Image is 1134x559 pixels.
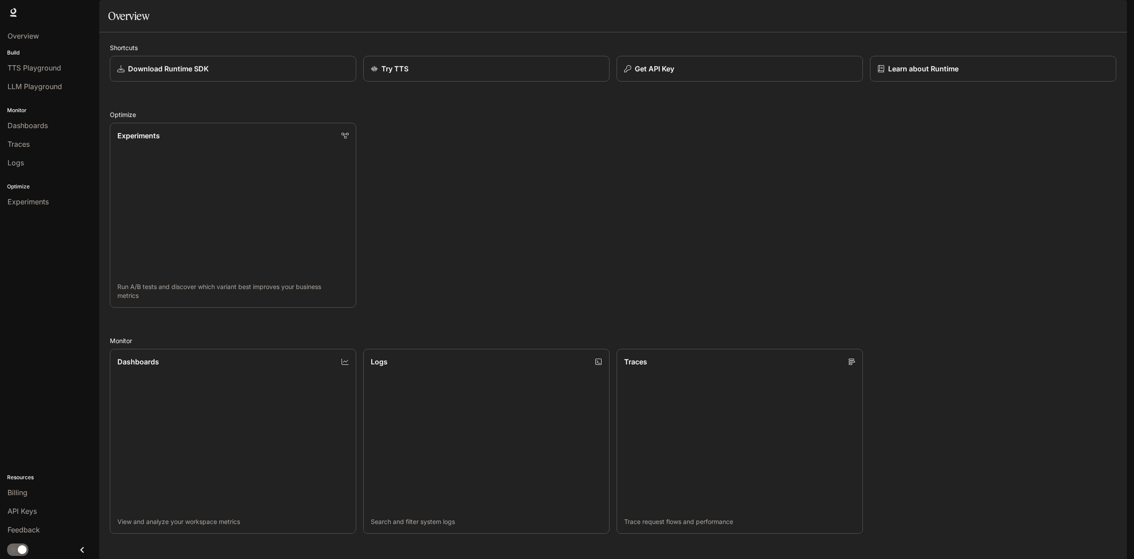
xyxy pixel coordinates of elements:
[617,56,863,82] button: Get API Key
[624,517,855,526] p: Trace request flows and performance
[110,349,356,534] a: DashboardsView and analyze your workspace metrics
[108,7,149,25] h1: Overview
[617,349,863,534] a: TracesTrace request flows and performance
[117,282,349,300] p: Run A/B tests and discover which variant best improves your business metrics
[110,43,1116,52] h2: Shortcuts
[624,356,647,367] p: Traces
[110,336,1116,345] h2: Monitor
[381,63,408,74] p: Try TTS
[110,123,356,308] a: ExperimentsRun A/B tests and discover which variant best improves your business metrics
[117,517,349,526] p: View and analyze your workspace metrics
[371,356,388,367] p: Logs
[635,63,674,74] p: Get API Key
[110,110,1116,119] h2: Optimize
[870,56,1116,82] a: Learn about Runtime
[371,517,602,526] p: Search and filter system logs
[128,63,209,74] p: Download Runtime SDK
[363,349,610,534] a: LogsSearch and filter system logs
[117,130,160,141] p: Experiments
[363,56,610,82] a: Try TTS
[888,63,959,74] p: Learn about Runtime
[110,56,356,82] a: Download Runtime SDK
[117,356,159,367] p: Dashboards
